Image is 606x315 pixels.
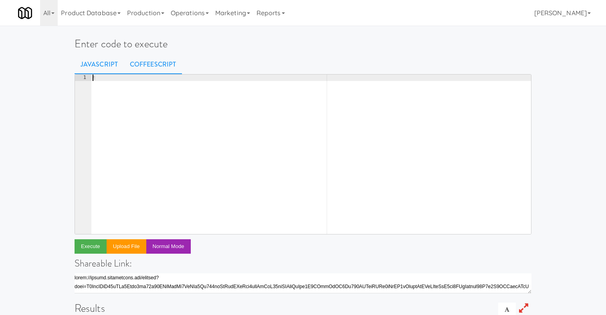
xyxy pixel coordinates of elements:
h1: Enter code to execute [75,38,531,50]
div: 1 [75,75,91,81]
a: Javascript [75,55,124,75]
button: Upload file [107,239,146,254]
h1: Results [75,303,531,314]
img: Micromart [18,6,32,20]
h4: Shareable Link: [75,258,531,269]
button: Normal Mode [146,239,191,254]
textarea: lorem://ipsumd.sitametcons.adi/elitsed?doei=T0IncIDiD45uTLa5Etdo3ma72a90ENiMadMi7VeNIa5Qu744noStR... [75,273,531,293]
a: CoffeeScript [124,55,182,75]
button: Execute [75,239,107,254]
